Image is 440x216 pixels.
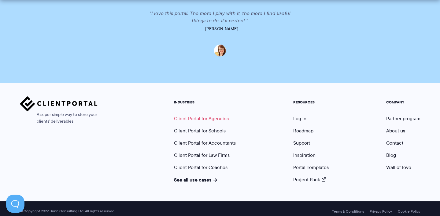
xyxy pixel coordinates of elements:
span: A super simple way to store your clients' deliverables [20,111,98,125]
a: Support [293,139,310,146]
a: Partner program [386,115,420,122]
a: Terms & Conditions [332,209,364,214]
a: Client Portal for Agencies [174,115,229,122]
a: Portal Templates [293,164,329,171]
a: Blog [386,152,396,159]
h5: COMPANY [386,100,420,104]
h5: INDUSTRIES [174,100,236,104]
a: See all use cases [174,176,217,183]
a: Wall of love [386,164,411,171]
p: —[PERSON_NAME] [48,24,392,33]
a: Cookie Policy [398,209,420,214]
iframe: Toggle Customer Support [6,195,24,213]
a: Roadmap [293,127,313,134]
h5: RESOURCES [293,100,329,104]
p: “I love this portal. The more I play with it, the more I find useful things to do. It’s perfect.” [142,10,298,24]
a: Client Portal for Coaches [174,164,227,171]
a: Privacy Policy [370,209,392,214]
a: About us [386,127,405,134]
span: © Copyright 2022 Dunn Consulting Ltd. All rights reserved. [17,209,118,214]
a: Project Pack [293,176,326,183]
a: Client Portal for Accountants [174,139,236,146]
a: Client Portal for Schools [174,127,226,134]
a: Contact [386,139,403,146]
a: Client Portal for Law Firms [174,152,230,159]
a: Inspiration [293,152,316,159]
a: Log in [293,115,306,122]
